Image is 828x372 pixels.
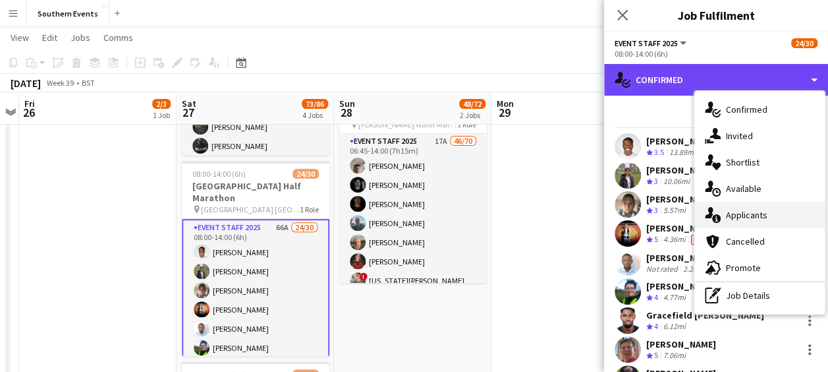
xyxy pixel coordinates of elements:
span: 4 [654,292,658,302]
button: Southern Events [27,1,109,26]
div: Confirmed [604,64,828,96]
span: 26 [22,105,35,120]
span: 27 [180,105,196,120]
span: 5 [654,234,658,244]
span: View [11,32,29,44]
div: 08:00-14:00 (6h) [615,49,817,59]
div: [DATE] [11,77,41,90]
span: Cancelled [726,235,765,247]
span: 24/30 [292,169,319,179]
a: View [5,29,34,46]
span: Promote [726,262,761,274]
span: 5 [654,350,658,360]
div: 4.77mi [661,292,688,303]
span: 3 [654,205,658,215]
span: 48/72 [459,99,485,109]
span: 1 Role [300,204,319,214]
div: Not rated [646,264,680,274]
div: 5.57mi [661,205,688,216]
span: [GEOGRAPHIC_DATA] [GEOGRAPHIC_DATA] [201,204,300,214]
div: 13.89mi [667,147,698,158]
span: 28 [337,105,355,120]
a: Comms [98,29,138,46]
span: 2/3 [152,99,171,109]
a: Edit [37,29,63,46]
div: BST [82,78,95,88]
span: Sat [182,98,196,109]
div: 6.12mi [661,321,688,332]
span: Week 39 [43,78,76,88]
span: 08:00-14:00 (6h) [192,169,246,179]
span: Shortlist [726,156,759,168]
span: ! [360,272,368,280]
div: 2 Jobs [460,110,485,120]
span: 3.5 [654,147,664,157]
div: 1 Job [153,110,170,120]
span: Sun [339,98,355,109]
span: 4 [654,321,658,331]
span: Comms [103,32,133,44]
div: [PERSON_NAME] [646,222,716,234]
span: Mon [497,98,514,109]
app-job-card: 08:00-14:00 (6h)24/30[GEOGRAPHIC_DATA] Half Marathon [GEOGRAPHIC_DATA] [GEOGRAPHIC_DATA]1 RoleEve... [182,161,329,356]
div: [PERSON_NAME] [646,280,716,292]
app-job-card: 06:45-14:00 (7h15m)46/70Swindon Half Marathon [PERSON_NAME] Water Main Car Park1 RoleEvent Staff ... [339,88,487,283]
span: Jobs [70,32,90,44]
div: [PERSON_NAME] [646,135,716,147]
a: Jobs [65,29,96,46]
div: [PERSON_NAME] [646,164,716,176]
div: [PERSON_NAME] [646,193,716,205]
div: 10.06mi [661,176,692,187]
div: [PERSON_NAME] [646,252,716,264]
span: Applicants [726,209,767,221]
div: 7.06mi [661,350,688,361]
span: Available [726,183,761,195]
button: Event Staff 2025 [615,38,688,48]
div: 4.36mi [661,234,688,245]
span: Confirmed [726,104,767,115]
div: Job Details [694,282,825,309]
span: 3 [654,176,658,186]
span: Edit [42,32,57,44]
div: [PERSON_NAME] [646,338,716,350]
div: Crew has different fees then in role [688,234,711,245]
div: 2.28mi [680,264,708,274]
span: 29 [495,105,514,120]
h3: Job Fulfilment [604,7,828,24]
span: Invited [726,130,753,142]
h3: [GEOGRAPHIC_DATA] Half Marathon [182,180,329,204]
span: 24/30 [791,38,817,48]
div: 4 Jobs [302,110,327,120]
div: Gracefield [PERSON_NAME] [646,309,764,321]
span: 73/86 [302,99,328,109]
span: Event Staff 2025 [615,38,678,48]
span: Fee [691,235,708,245]
span: Fri [24,98,35,109]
